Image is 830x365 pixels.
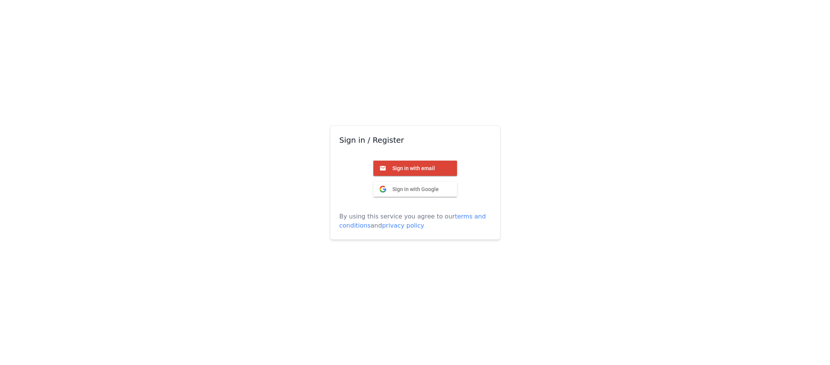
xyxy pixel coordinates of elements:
[386,165,435,172] span: Sign in with email
[382,222,424,229] a: privacy policy
[373,182,457,197] button: Sign in with Google
[373,161,457,176] button: Sign in with email
[386,186,439,193] span: Sign in with Google
[339,212,491,230] p: By using this service you agree to our and
[339,135,491,145] h3: Sign in / Register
